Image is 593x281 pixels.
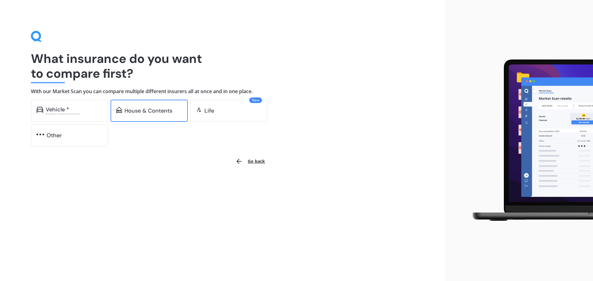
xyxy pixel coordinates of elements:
img: home-and-contents.b802091223b8502ef2dd.svg [116,107,122,113]
div: Other [47,132,62,138]
img: life.f720d6a2d7cdcd3ad642.svg [196,107,202,113]
div: House & Contents [124,108,172,114]
img: laptop.webp [464,56,593,225]
div: Life [204,108,214,114]
button: Go back [232,154,269,169]
div: Vehicle * [46,106,69,113]
h1: What insurance do you want to compare first? [31,51,414,81]
img: car.f15378c7a67c060ca3f3.svg [36,107,43,113]
h4: With our Market Scan you can compare multiple different insurers all at once and in one place. [31,88,414,95]
img: other.81dba5aafe580aa69f38.svg [36,131,44,138]
span: New [249,97,262,103]
div: Excludes commercial vehicles [46,113,103,115]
